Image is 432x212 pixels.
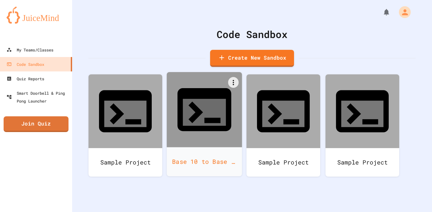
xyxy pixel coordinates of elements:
div: My Account [392,5,412,20]
a: Join Quiz [4,116,69,132]
a: Sample Project [88,74,162,177]
a: Create New Sandbox [210,50,294,67]
a: Sample Project [246,74,320,177]
img: logo-orange.svg [7,7,66,24]
a: Sample Project [325,74,399,177]
div: My Notifications [370,7,392,18]
div: My Teams/Classes [7,46,53,54]
div: Smart Doorbell & Ping Pong Launcher [7,89,69,105]
div: Quiz Reports [7,75,44,83]
a: Base 10 to Base 2 converter [167,72,242,176]
div: Code Sandbox [88,27,416,42]
div: Sample Project [325,148,399,177]
div: Sample Project [88,148,162,177]
div: Code Sandbox [7,60,44,68]
div: Base 10 to Base 2 converter [167,147,242,176]
div: Sample Project [246,148,320,177]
